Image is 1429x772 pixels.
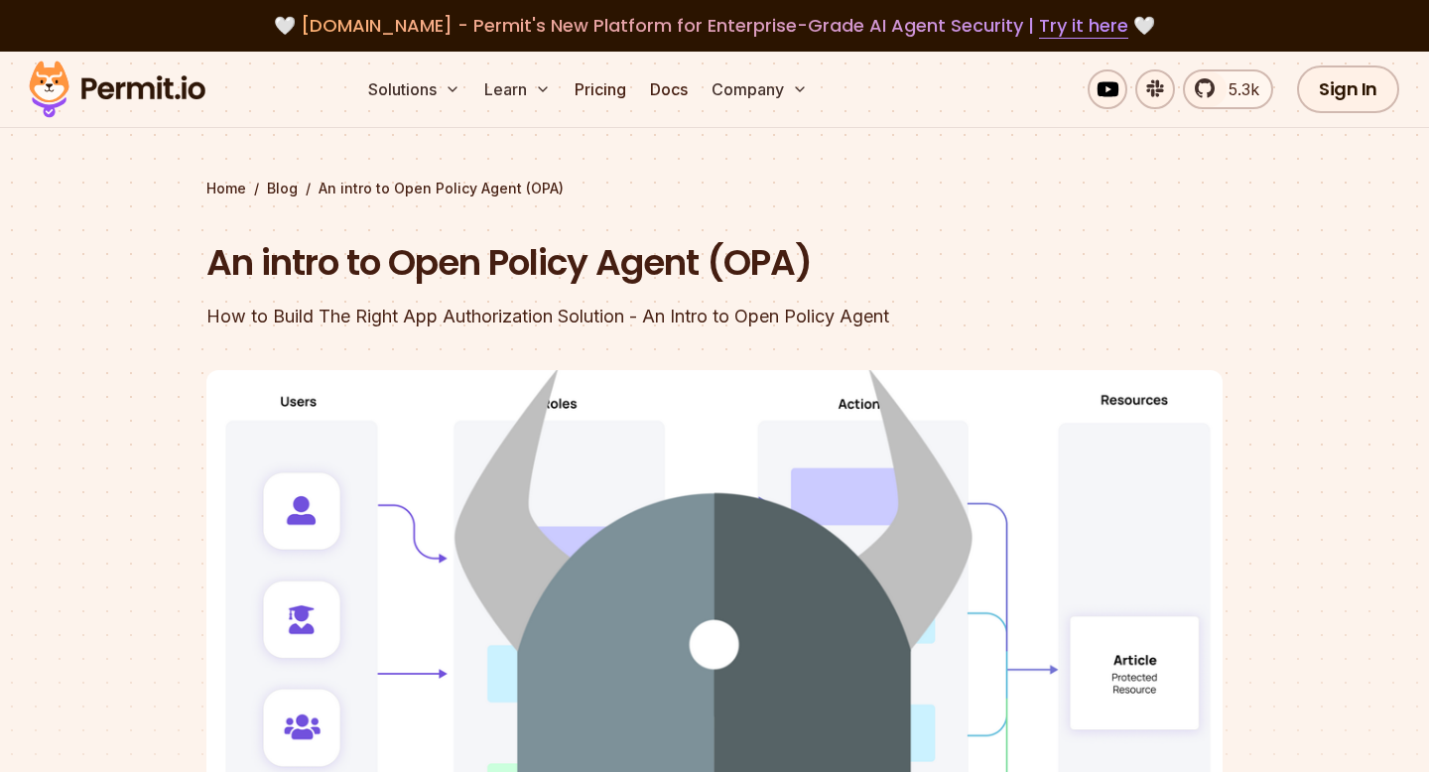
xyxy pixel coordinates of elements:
[642,69,696,109] a: Docs
[48,12,1381,40] div: 🤍 🤍
[206,179,1223,198] div: / /
[206,303,969,330] div: How to Build The Right App Authorization Solution - An Intro to Open Policy Agent
[1297,65,1399,113] a: Sign In
[301,13,1128,38] span: [DOMAIN_NAME] - Permit's New Platform for Enterprise-Grade AI Agent Security |
[704,69,816,109] button: Company
[567,69,634,109] a: Pricing
[476,69,559,109] button: Learn
[206,179,246,198] a: Home
[267,179,298,198] a: Blog
[1217,77,1259,101] span: 5.3k
[1039,13,1128,39] a: Try it here
[1183,69,1273,109] a: 5.3k
[20,56,214,123] img: Permit logo
[360,69,468,109] button: Solutions
[206,238,969,288] h1: An intro to Open Policy Agent (OPA)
